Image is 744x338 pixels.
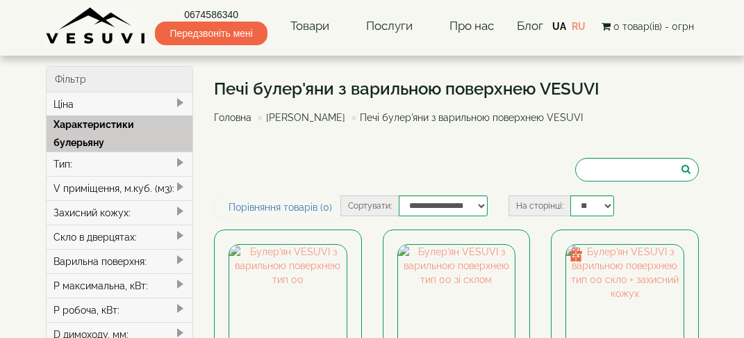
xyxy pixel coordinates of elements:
[214,195,347,219] a: Порівняння товарів (0)
[276,10,343,42] a: Товари
[47,200,193,225] div: Захисний кожух:
[214,80,600,98] h1: Печі булер'яни з варильною поверхнею VESUVI
[572,21,586,32] a: RU
[340,195,399,216] label: Сортувати:
[597,19,698,34] button: 0 товар(ів) - 0грн
[613,21,694,32] span: 0 товар(ів) - 0грн
[517,19,543,33] a: Блог
[155,8,267,22] a: 0674586340
[352,10,427,42] a: Послуги
[214,112,251,123] a: Головна
[47,225,193,249] div: Скло в дверцятах:
[348,111,583,124] li: Печі булер'яни з варильною поверхнею VESUVI
[509,195,570,216] label: На сторінці:
[436,10,508,42] a: Про нас
[47,298,193,322] div: P робоча, кВт:
[155,22,267,45] span: Передзвоніть мені
[47,273,193,298] div: P максимальна, кВт:
[47,249,193,273] div: Варильна поверхня:
[47,67,193,92] div: Фільтр
[569,248,583,261] img: gift
[47,92,193,116] div: Ціна
[47,115,193,152] div: Характеристики булерьяну
[47,176,193,200] div: V приміщення, м.куб. (м3):
[47,152,193,176] div: Тип:
[46,7,147,45] img: Завод VESUVI
[552,21,566,32] a: UA
[266,112,345,123] a: [PERSON_NAME]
